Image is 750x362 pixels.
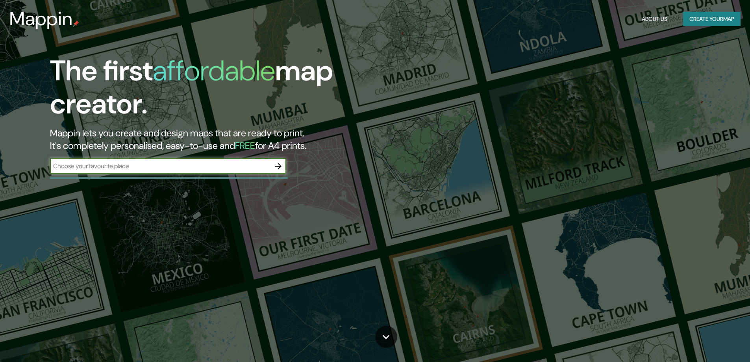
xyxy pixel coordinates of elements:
[50,162,270,171] input: Choose your favourite place
[235,139,255,152] h5: FREE
[50,127,425,152] h2: Mappin lets you create and design maps that are ready to print. It's completely personalised, eas...
[153,52,275,89] h1: affordable
[683,12,741,26] button: Create yourmap
[50,54,425,127] h1: The first map creator.
[680,331,741,353] iframe: Help widget launcher
[9,8,73,30] h3: Mappin
[639,12,670,26] button: About Us
[73,20,79,27] img: mappin-pin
